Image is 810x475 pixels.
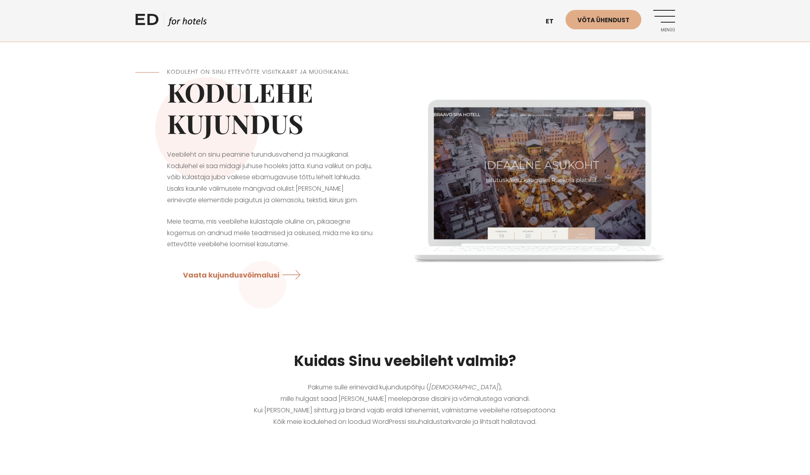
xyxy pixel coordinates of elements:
p: Meie teame, mis veebilehe külastajale oluline on, pikaaegne kogemus on andnud meile teadmised ja ... [167,216,373,250]
a: et [542,12,566,31]
a: ED HOTELS [135,12,207,32]
a: Menüü [653,10,675,32]
em: [DEMOGRAPHIC_DATA] [429,383,498,392]
h3: Kuidas Sinu veebileht valmib? [135,351,675,372]
a: Võta ühendust [566,10,641,29]
img: Kodulehe kujundus I ED for hotels I meile meeldib luua ilusaid kodulehti [405,71,675,286]
h1: Kodulehe kujundus [167,77,373,139]
p: Pakume sulle erinevaid kujunduspõhju ( ), mille hulgast saad [PERSON_NAME] meelepärase disaini ja... [135,382,675,427]
a: Vaata kujundusvõimalusi [183,264,307,285]
h5: Koduleht on Sinu ettevõtte visiitkaart ja müügikanal [167,67,373,77]
p: Veebileht on sinu peamine turundusvahend ja müügikanal. Kodulehel ei saa midagi juhuse hooleks jä... [167,149,373,206]
span: Menüü [653,28,675,33]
